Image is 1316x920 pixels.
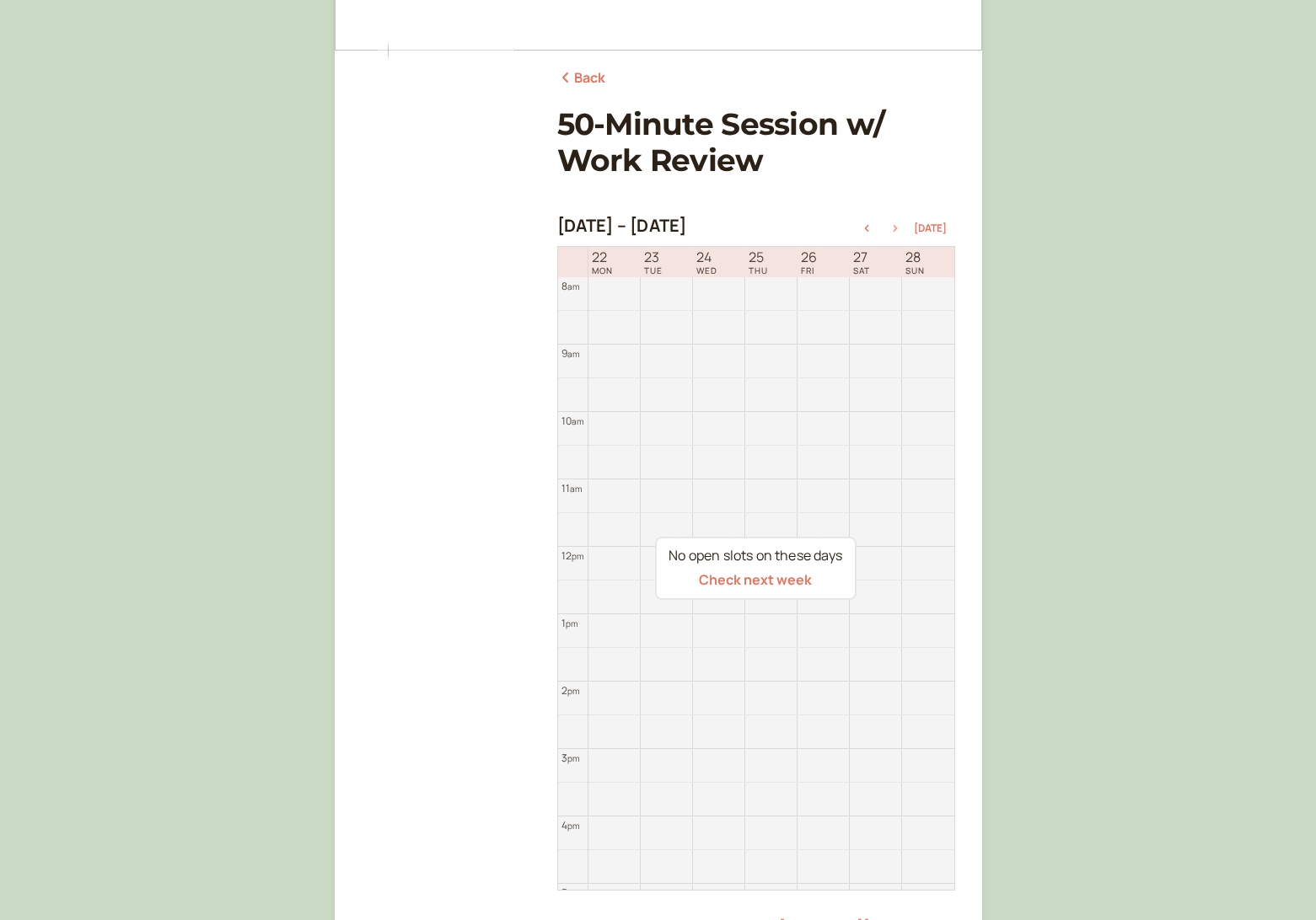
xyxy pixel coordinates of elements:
[557,67,606,89] a: Back
[669,545,842,567] div: No open slots on these days
[699,572,812,587] button: Check next week
[557,106,955,179] h1: 50-Minute Session w/ Work Review
[914,222,947,234] button: [DATE]
[557,216,687,236] h2: [DATE] – [DATE]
